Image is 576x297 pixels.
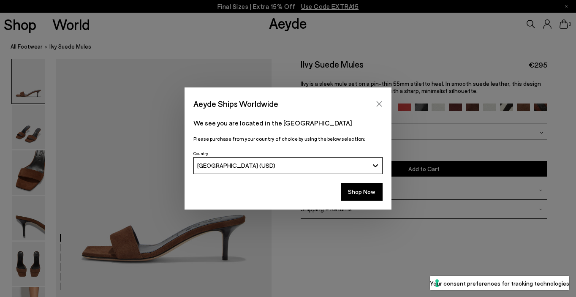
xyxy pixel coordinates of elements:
span: [GEOGRAPHIC_DATA] (USD) [197,162,275,169]
button: Close [373,98,386,110]
p: We see you are located in the [GEOGRAPHIC_DATA] [193,118,383,128]
button: Your consent preferences for tracking technologies [430,276,569,290]
button: Shop Now [341,183,383,201]
span: Aeyde Ships Worldwide [193,96,278,111]
p: Please purchase from your country of choice by using the below selection: [193,135,383,143]
span: Country [193,151,208,156]
label: Your consent preferences for tracking technologies [430,279,569,288]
